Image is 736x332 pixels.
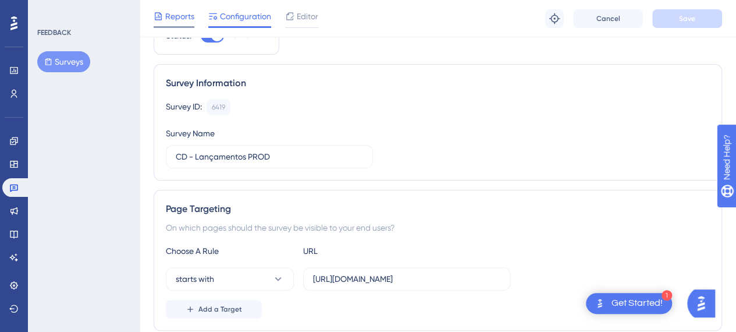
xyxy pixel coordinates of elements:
span: Add a Target [198,305,242,314]
div: Page Targeting [166,202,710,216]
img: launcher-image-alternative-text [593,296,607,310]
button: Save [652,9,722,28]
div: URL [303,244,431,258]
span: Reports [165,9,194,23]
div: Survey Name [166,126,215,140]
button: starts with [166,267,294,291]
input: Type your Survey name [176,150,363,163]
span: Need Help? [27,3,73,17]
span: Configuration [220,9,271,23]
div: Open Get Started! checklist, remaining modules: 1 [586,293,672,314]
span: Save [679,14,695,23]
span: Editor [297,9,318,23]
div: 6419 [212,103,225,112]
button: Add a Target [166,300,262,319]
span: starts with [176,272,214,286]
div: Choose A Rule [166,244,294,258]
button: Cancel [573,9,643,28]
div: Get Started! [611,297,663,310]
div: FEEDBACK [37,28,71,37]
div: 1 [662,290,672,301]
div: Survey ID: [166,100,202,115]
div: Survey Information [166,76,710,90]
button: Surveys [37,51,90,72]
iframe: UserGuiding AI Assistant Launcher [687,286,722,321]
div: On which pages should the survey be visible to your end users? [166,221,710,235]
span: Cancel [596,14,620,23]
input: yourwebsite.com/path [313,273,500,285]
